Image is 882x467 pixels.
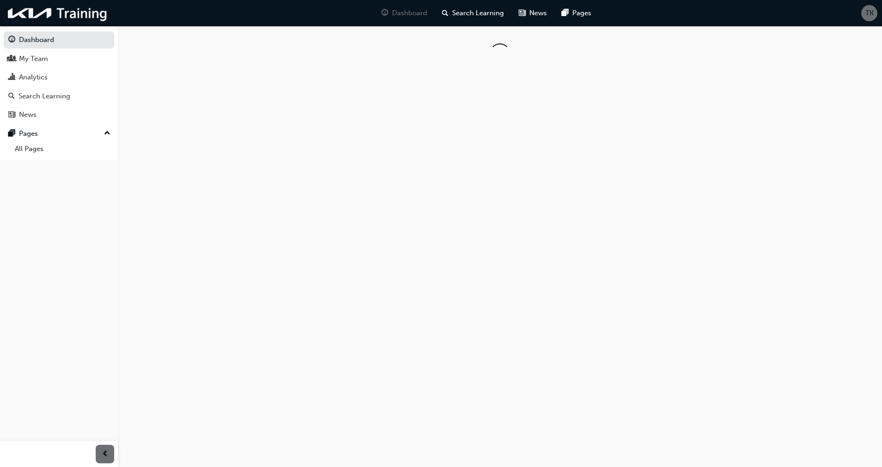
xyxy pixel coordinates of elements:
[8,111,15,119] span: news-icon
[529,8,547,18] span: News
[19,128,38,139] div: Pages
[18,91,70,102] div: Search Learning
[452,8,504,18] span: Search Learning
[4,69,114,86] a: Analytics
[442,7,448,19] span: search-icon
[381,7,388,19] span: guage-icon
[102,449,109,460] span: prev-icon
[392,8,427,18] span: Dashboard
[8,55,15,63] span: people-icon
[19,109,37,120] div: News
[435,4,511,23] a: search-iconSearch Learning
[572,8,591,18] span: Pages
[104,127,110,139] span: up-icon
[554,4,599,23] a: pages-iconPages
[562,7,569,19] span: pages-icon
[861,5,877,21] button: TK
[8,73,15,82] span: chart-icon
[4,106,114,123] a: News
[19,72,48,83] div: Analytics
[519,7,526,19] span: news-icon
[4,88,114,105] a: Search Learning
[8,130,15,138] span: pages-icon
[8,92,15,101] span: search-icon
[4,30,114,125] button: DashboardMy TeamAnalyticsSearch LearningNews
[4,125,114,142] button: Pages
[511,4,554,23] a: news-iconNews
[5,4,111,23] img: kia-training
[11,142,114,156] a: All Pages
[865,8,874,18] span: TK
[4,31,114,49] a: Dashboard
[374,4,435,23] a: guage-iconDashboard
[4,50,114,67] a: My Team
[19,54,48,64] div: My Team
[8,36,15,44] span: guage-icon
